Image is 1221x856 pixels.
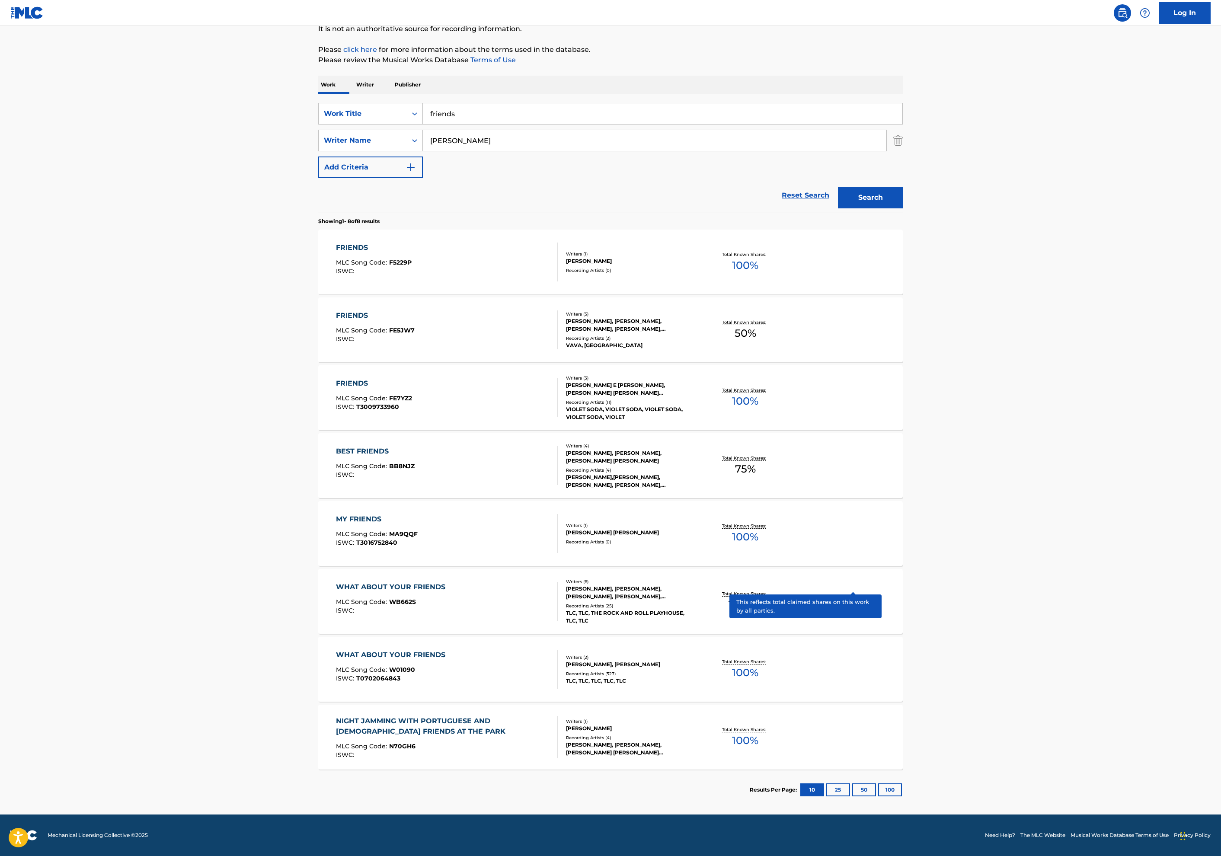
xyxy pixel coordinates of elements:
[336,259,389,266] span: MLC Song Code :
[336,243,412,253] div: FRIENDS
[10,830,37,840] img: logo
[336,471,356,479] span: ISWC :
[722,455,768,461] p: Total Known Shares:
[336,267,356,275] span: ISWC :
[566,335,697,342] div: Recording Artists ( 2 )
[1180,823,1186,849] div: Drag
[566,578,697,585] div: Writers ( 6 )
[878,783,902,796] button: 100
[566,677,697,685] div: TLC, TLC, TLC, TLC, TLC
[566,257,697,265] div: [PERSON_NAME]
[389,598,416,606] span: WB662S
[324,109,402,119] div: Work Title
[732,393,758,409] span: 100 %
[389,259,412,266] span: F5229P
[336,674,356,682] span: ISWC :
[336,742,389,750] span: MLC Song Code :
[354,76,377,94] p: Writer
[1136,4,1154,22] div: Help
[566,375,697,381] div: Writers ( 3 )
[1159,2,1211,24] a: Log In
[336,462,389,470] span: MLC Song Code :
[318,705,903,770] a: NIGHT JAMMING WITH PORTUGUESE AND [DEMOGRAPHIC_DATA] FRIENDS AT THE PARKMLC Song Code:N70GH6ISWC:...
[318,217,380,225] p: Showing 1 - 8 of 8 results
[356,539,397,546] span: T3016752840
[336,403,356,411] span: ISWC :
[318,55,903,65] p: Please review the Musical Works Database
[318,157,423,178] button: Add Criteria
[356,674,400,682] span: T0702064843
[566,725,697,732] div: [PERSON_NAME]
[800,783,824,796] button: 10
[10,6,44,19] img: MLC Logo
[389,530,418,538] span: MA9QQF
[566,741,697,757] div: [PERSON_NAME], [PERSON_NAME], [PERSON_NAME] [PERSON_NAME] [PERSON_NAME]
[318,76,338,94] p: Work
[566,609,697,625] div: TLC, TLC, THE ROCK AND ROLL PLAYHOUSE, TLC, TLC
[336,607,356,614] span: ISWC :
[566,522,697,529] div: Writers ( 1 )
[732,733,758,748] span: 100 %
[722,591,768,597] p: Total Known Shares:
[336,514,418,524] div: MY FRIENDS
[566,381,697,397] div: [PERSON_NAME] E [PERSON_NAME], [PERSON_NAME] [PERSON_NAME] [PERSON_NAME] DEA
[852,783,876,796] button: 50
[777,186,834,205] a: Reset Search
[336,539,356,546] span: ISWC :
[566,311,697,317] div: Writers ( 5 )
[318,365,903,430] a: FRIENDSMLC Song Code:FE7YZ2ISWC:T3009733960Writers (3)[PERSON_NAME] E [PERSON_NAME], [PERSON_NAME...
[735,326,756,341] span: 50 %
[318,569,903,634] a: WHAT ABOUT YOUR FRIENDSMLC Song Code:WB662SISWC:Writers (6)[PERSON_NAME], [PERSON_NAME], [PERSON_...
[336,650,450,660] div: WHAT ABOUT YOUR FRIENDS
[566,718,697,725] div: Writers ( 1 )
[318,230,903,294] a: FRIENDSMLC Song Code:F5229PISWC:Writers (1)[PERSON_NAME]Recording Artists (0)Total Known Shares:100%
[336,582,450,592] div: WHAT ABOUT YOUR FRIENDS
[336,446,415,457] div: BEST FRIENDS
[1178,814,1221,856] iframe: Chat Widget
[566,449,697,465] div: [PERSON_NAME], [PERSON_NAME], [PERSON_NAME] [PERSON_NAME]
[336,378,412,389] div: FRIENDS
[722,523,768,529] p: Total Known Shares:
[566,406,697,421] div: VIOLET SODA, VIOLET SODA, VIOLET SODA, VIOLET SODA, VIOLET
[566,661,697,668] div: [PERSON_NAME], [PERSON_NAME]
[336,335,356,343] span: ISWC :
[566,654,697,661] div: Writers ( 2 )
[318,501,903,566] a: MY FRIENDSMLC Song Code:MA9QQFISWC:T3016752840Writers (1)[PERSON_NAME] [PERSON_NAME]Recording Art...
[336,326,389,334] span: MLC Song Code :
[392,76,423,94] p: Publisher
[389,742,416,750] span: N70GH6
[318,297,903,362] a: FRIENDSMLC Song Code:FE5JW7ISWC:Writers (5)[PERSON_NAME], [PERSON_NAME], [PERSON_NAME], [PERSON_N...
[336,598,389,606] span: MLC Song Code :
[1071,831,1169,839] a: Musical Works Database Terms of Use
[336,310,415,321] div: FRIENDS
[343,45,377,54] a: click here
[732,665,758,680] span: 100 %
[566,467,697,473] div: Recording Artists ( 4 )
[356,403,399,411] span: T3009733960
[1114,4,1131,22] a: Public Search
[318,24,903,34] p: It is not an authoritative source for recording information.
[735,461,756,477] span: 75 %
[566,399,697,406] div: Recording Artists ( 11 )
[985,831,1015,839] a: Need Help?
[336,394,389,402] span: MLC Song Code :
[750,786,799,794] p: Results Per Page:
[566,603,697,609] div: Recording Artists ( 25 )
[406,162,416,172] img: 9d2ae6d4665cec9f34b9.svg
[566,251,697,257] div: Writers ( 1 )
[566,342,697,349] div: VAVA, [GEOGRAPHIC_DATA]
[722,387,768,393] p: Total Known Shares:
[389,666,415,674] span: W01090
[566,671,697,677] div: Recording Artists ( 527 )
[336,666,389,674] span: MLC Song Code :
[732,529,758,545] span: 100 %
[1140,8,1150,18] img: help
[722,726,768,733] p: Total Known Shares:
[722,319,768,326] p: Total Known Shares:
[389,462,415,470] span: BB8NJZ
[318,637,903,702] a: WHAT ABOUT YOUR FRIENDSMLC Song Code:W01090ISWC:T0702064843Writers (2)[PERSON_NAME], [PERSON_NAME...
[1117,8,1128,18] img: search
[469,56,516,64] a: Terms of Use
[318,45,903,55] p: Please for more information about the terms used in the database.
